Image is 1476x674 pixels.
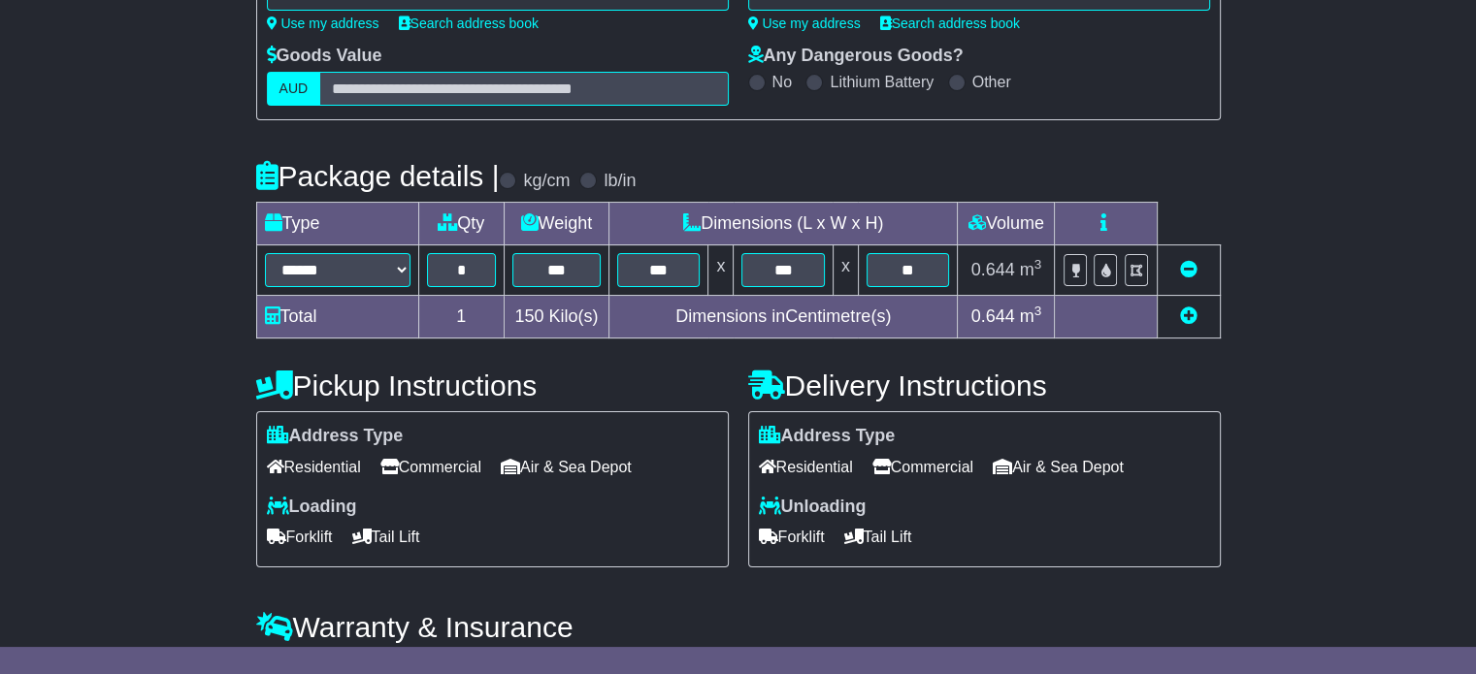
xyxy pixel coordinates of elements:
label: kg/cm [523,171,570,192]
label: Lithium Battery [830,73,934,91]
td: Dimensions in Centimetre(s) [608,296,957,338]
a: Add new item [1180,306,1197,326]
td: x [708,245,734,296]
a: Use my address [748,16,861,31]
label: Address Type [759,426,896,447]
td: Dimensions (L x W x H) [608,203,957,245]
h4: Warranty & Insurance [256,611,1221,643]
td: x [833,245,858,296]
h4: Pickup Instructions [256,369,729,401]
td: Kilo(s) [504,296,608,338]
label: No [772,73,792,91]
td: 1 [418,296,504,338]
td: Qty [418,203,504,245]
label: Other [972,73,1011,91]
td: Total [256,296,418,338]
td: Weight [504,203,608,245]
a: Search address book [880,16,1020,31]
span: Air & Sea Depot [501,452,632,482]
label: Unloading [759,497,867,518]
span: Forklift [759,522,825,552]
span: 0.644 [971,260,1015,279]
h4: Package details | [256,160,500,192]
label: lb/in [604,171,636,192]
span: m [1020,260,1042,279]
sup: 3 [1034,257,1042,272]
span: Residential [759,452,853,482]
td: Volume [958,203,1055,245]
a: Search address book [399,16,539,31]
span: Tail Lift [352,522,420,552]
span: Residential [267,452,361,482]
td: Type [256,203,418,245]
label: Goods Value [267,46,382,67]
sup: 3 [1034,304,1042,318]
label: AUD [267,72,321,106]
span: 0.644 [971,306,1015,326]
span: Tail Lift [844,522,912,552]
span: Commercial [872,452,973,482]
h4: Delivery Instructions [748,369,1221,401]
span: Forklift [267,522,333,552]
span: 150 [514,306,543,326]
label: Loading [267,497,357,518]
a: Remove this item [1180,260,1197,279]
label: Address Type [267,426,404,447]
label: Any Dangerous Goods? [748,46,964,67]
span: m [1020,306,1042,326]
span: Air & Sea Depot [993,452,1124,482]
span: Commercial [380,452,481,482]
a: Use my address [267,16,379,31]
